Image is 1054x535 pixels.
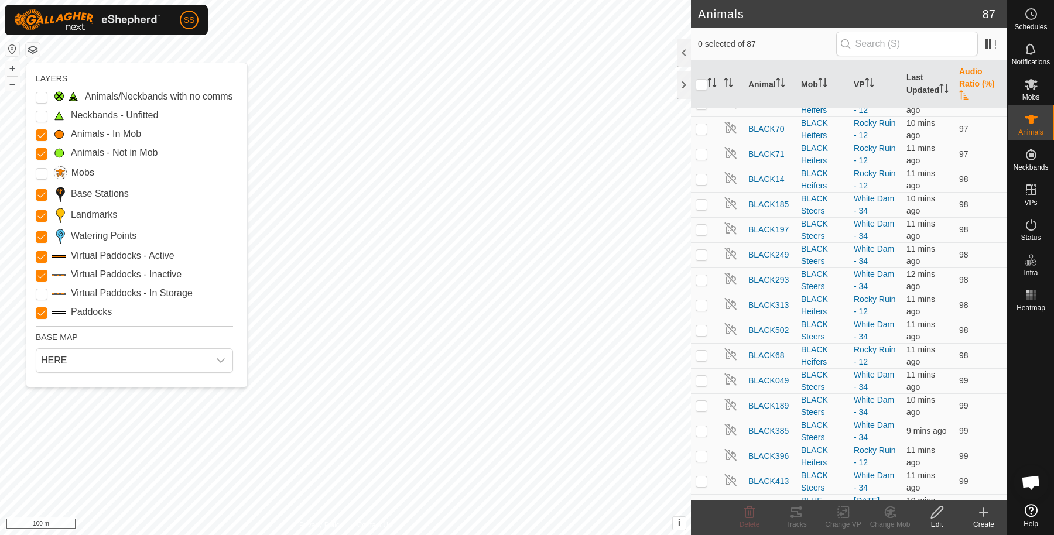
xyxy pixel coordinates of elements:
[959,325,969,335] span: 98
[902,61,954,108] th: Last Updated
[854,118,896,140] a: Rocky Ruin - 12
[959,174,969,184] span: 98
[906,219,935,241] span: 10 Sept 2025, 8:43 am
[678,518,680,528] span: i
[854,93,896,115] a: Rocky Ruin - 12
[906,143,935,165] span: 10 Sept 2025, 8:44 am
[854,320,894,341] a: White Dam - 34
[801,142,844,167] div: BLACK Heifers
[748,173,784,186] span: BLACK14
[906,194,935,215] span: 10 Sept 2025, 8:45 am
[959,225,969,234] span: 98
[801,444,844,469] div: BLACK Heifers
[820,519,867,530] div: Change VP
[854,370,894,392] a: White Dam - 34
[724,196,738,210] img: returning off
[959,124,969,133] span: 97
[801,394,844,419] div: BLACK Steers
[357,520,392,530] a: Contact Us
[801,243,844,267] div: BLACK Steers
[854,420,894,442] a: White Dam - 34
[983,5,995,23] span: 87
[71,267,182,282] label: Virtual Paddocks - Inactive
[913,519,960,530] div: Edit
[959,250,969,259] span: 98
[1022,94,1039,101] span: Mobs
[854,471,894,492] a: White Dam - 34
[36,326,233,344] div: BASE MAP
[906,395,935,417] span: 10 Sept 2025, 8:45 am
[748,375,789,387] span: BLACK049
[801,193,844,217] div: BLACK Steers
[71,229,136,243] label: Watering Points
[906,320,935,341] span: 10 Sept 2025, 8:44 am
[707,80,717,89] p-sorticon: Activate to sort
[854,269,894,291] a: White Dam - 34
[865,80,874,89] p-sorticon: Activate to sort
[801,318,844,343] div: BLACK Steers
[724,397,738,411] img: returning off
[14,9,160,30] img: Gallagher Logo
[748,299,789,311] span: BLACK313
[71,249,174,263] label: Virtual Paddocks - Active
[724,246,738,260] img: returning off
[1008,499,1054,532] a: Help
[748,475,789,488] span: BLACK413
[184,14,195,26] span: SS
[959,275,969,284] span: 98
[724,498,738,512] img: returning on
[673,517,686,530] button: i
[818,80,827,89] p-sorticon: Activate to sort
[801,469,844,494] div: BLACK Steers
[906,471,935,492] span: 10 Sept 2025, 8:43 am
[959,426,969,435] span: 99
[954,61,1007,108] th: Audio Ratio (%)
[1024,199,1037,206] span: VPs
[1018,129,1043,136] span: Animals
[5,61,19,76] button: +
[773,519,820,530] div: Tracks
[1024,269,1038,276] span: Infra
[5,42,19,56] button: Reset Map
[748,274,789,286] span: BLACK293
[906,169,935,190] span: 10 Sept 2025, 8:44 am
[801,293,844,318] div: BLACK Heifers
[724,473,738,487] img: returning off
[748,349,784,362] span: BLACK68
[906,445,935,467] span: 10 Sept 2025, 8:44 am
[854,294,896,316] a: Rocky Ruin - 12
[801,117,844,142] div: BLACK Heifers
[960,519,1007,530] div: Create
[796,61,849,108] th: Mob
[724,171,738,185] img: returning off
[71,187,129,201] label: Base Stations
[854,143,896,165] a: Rocky Ruin - 12
[906,93,935,115] span: 10 Sept 2025, 8:44 am
[959,451,969,461] span: 99
[959,351,969,360] span: 98
[698,38,836,50] span: 0 selected of 87
[854,445,896,467] a: Rocky Ruin - 12
[698,7,983,21] h2: Animals
[724,372,738,386] img: returning off
[959,476,969,486] span: 99
[724,146,738,160] img: returning off
[959,376,969,385] span: 99
[36,349,209,372] span: HERE
[867,519,913,530] div: Change Mob
[1024,520,1038,527] span: Help
[854,219,894,241] a: White Dam - 34
[724,121,738,135] img: returning off
[209,349,232,372] div: dropdown trigger
[748,324,789,337] span: BLACK502
[854,244,894,266] a: White Dam - 34
[906,345,935,366] span: 10 Sept 2025, 8:44 am
[71,208,117,222] label: Landmarks
[26,43,40,57] button: Map Layers
[748,198,789,211] span: BLACK185
[71,305,112,319] label: Paddocks
[724,423,738,437] img: returning off
[854,395,894,417] a: White Dam - 34
[849,61,902,108] th: VP
[854,194,894,215] a: White Dam - 34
